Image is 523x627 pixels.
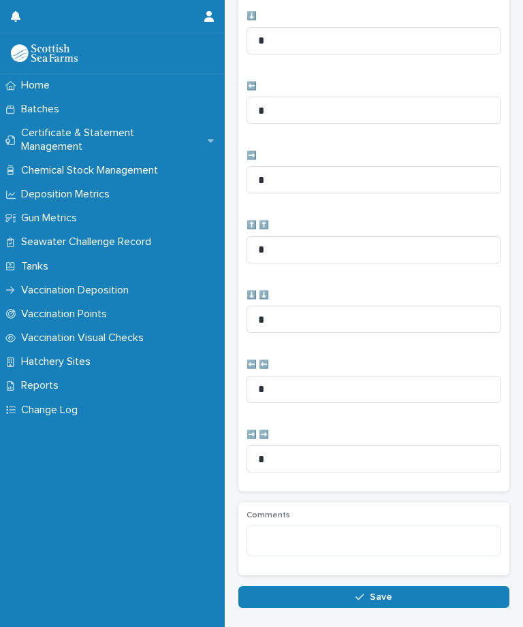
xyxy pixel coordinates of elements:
p: Certificate & Statement Management [16,127,208,152]
p: Change Log [16,404,89,417]
span: Comments [247,511,290,519]
span: ➡️ [247,152,257,160]
span: ⬇️ ⬇️ [247,291,269,300]
p: Deposition Metrics [16,188,121,201]
p: Home [16,79,61,92]
span: Save [370,592,392,602]
p: Seawater Challenge Record [16,236,162,248]
p: Hatchery Sites [16,355,101,368]
p: Tanks [16,260,59,273]
p: Chemical Stock Management [16,164,169,177]
p: Reports [16,379,69,392]
span: ⬇️ [247,12,257,20]
p: Vaccination Visual Checks [16,332,155,344]
img: uOABhIYSsOPhGJQdTwEw [11,44,78,62]
button: Save [238,586,509,608]
span: ⬅️ [247,82,257,91]
span: ⬆️ ⬆️ [247,221,269,229]
span: ➡️ ➡️ [247,431,269,439]
span: ⬅️ ⬅️ [247,361,269,369]
p: Batches [16,103,70,116]
p: Vaccination Deposition [16,284,140,297]
p: Vaccination Points [16,308,118,321]
p: Gun Metrics [16,212,88,225]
